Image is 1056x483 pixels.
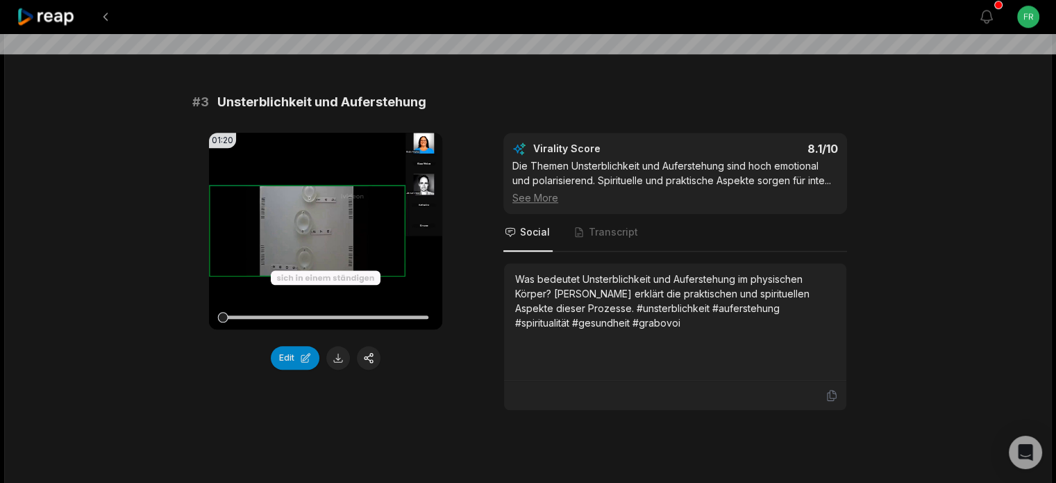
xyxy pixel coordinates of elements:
[512,190,838,205] div: See More
[503,214,847,252] nav: Tabs
[192,92,209,112] span: # 3
[515,272,835,330] div: Was bedeutet Unsterblichkeit und Auferstehung im physischen Körper? [PERSON_NAME] erklärt die pra...
[533,142,682,156] div: Virality Score
[209,133,442,329] video: Your browser does not support mp4 format.
[512,158,838,205] div: Die Themen Unsterblichkeit und Auferstehung sind hoch emotional und polarisierend. Spirituelle un...
[217,92,426,112] span: Unsterblichkeit und Auferstehung
[689,142,839,156] div: 8.1 /10
[520,225,550,239] span: Social
[271,346,319,370] button: Edit
[1009,436,1042,469] div: Open Intercom Messenger
[589,225,638,239] span: Transcript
